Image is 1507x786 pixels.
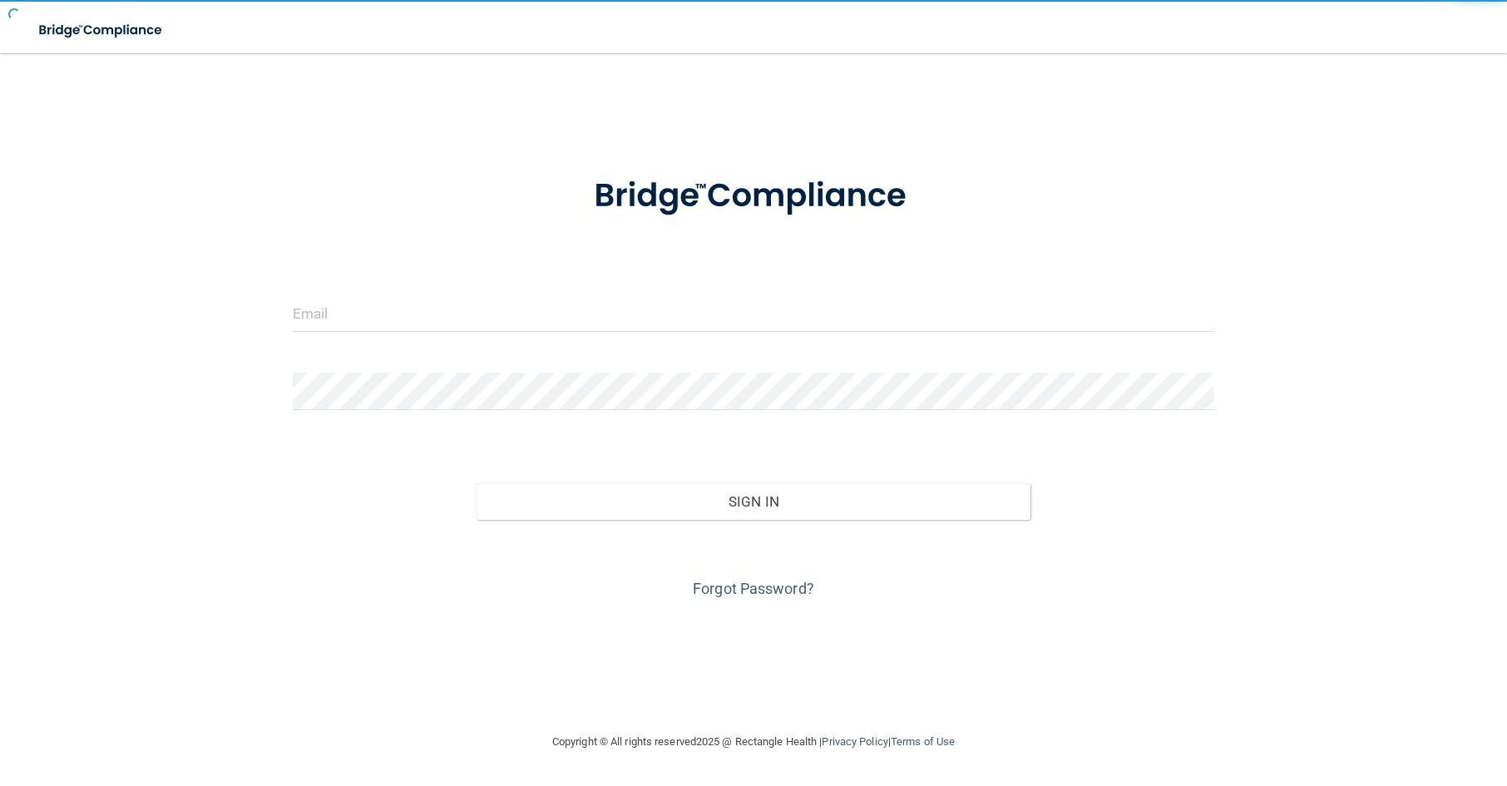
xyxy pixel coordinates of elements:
input: Email [293,294,1215,332]
a: Forgot Password? [693,580,814,597]
a: Privacy Policy [822,735,887,748]
a: Terms of Use [891,735,955,748]
button: Sign In [477,483,1030,520]
img: bridge_compliance_login_screen.278c3ca4.svg [560,153,947,240]
img: bridge_compliance_login_screen.278c3ca4.svg [25,13,178,47]
div: Copyright © All rights reserved 2025 @ Rectangle Health | | [450,715,1057,769]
